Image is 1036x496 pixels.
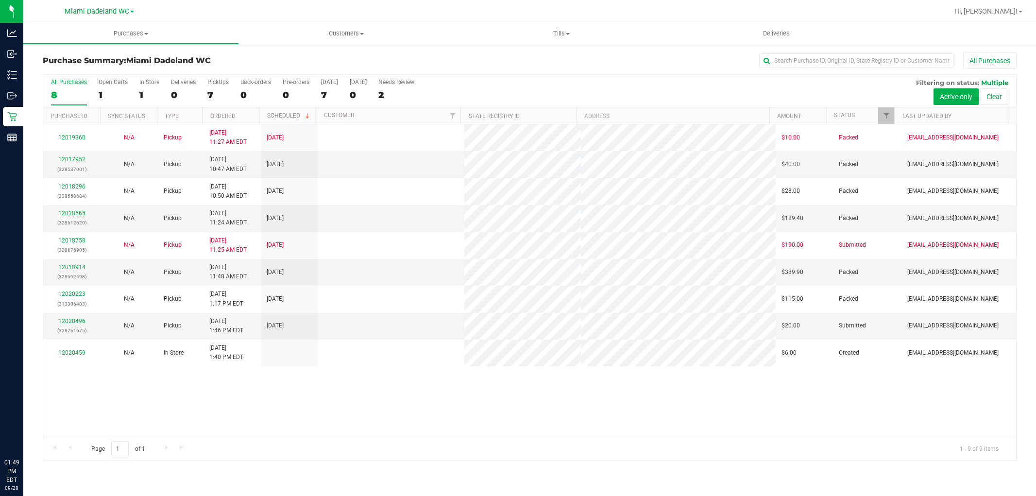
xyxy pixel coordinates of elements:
[469,113,520,120] a: State Registry ID
[7,70,17,80] inline-svg: Inventory
[267,321,284,330] span: [DATE]
[171,89,196,101] div: 0
[267,133,284,142] span: [DATE]
[963,52,1017,69] button: All Purchases
[454,29,668,38] span: Tills
[209,128,247,147] span: [DATE] 11:27 AM EDT
[124,187,135,196] button: N/A
[164,268,182,277] span: Pickup
[58,264,85,271] a: 12018914
[283,89,309,101] div: 0
[907,187,999,196] span: [EMAIL_ADDRESS][DOMAIN_NAME]
[124,268,135,277] button: N/A
[51,89,87,101] div: 8
[207,79,229,86] div: PickUps
[58,210,85,217] a: 12018565
[209,290,243,308] span: [DATE] 1:17 PM EDT
[839,240,866,250] span: Submitted
[124,161,135,168] span: Not Applicable
[240,89,271,101] div: 0
[378,89,414,101] div: 2
[164,294,182,304] span: Pickup
[267,187,284,196] span: [DATE]
[839,187,858,196] span: Packed
[907,214,999,223] span: [EMAIL_ADDRESS][DOMAIN_NAME]
[209,209,247,227] span: [DATE] 11:24 AM EDT
[49,326,95,335] p: (328761675)
[781,268,803,277] span: $389.90
[577,107,769,124] th: Address
[759,53,953,68] input: Search Purchase ID, Original ID, State Registry ID or Customer Name...
[124,160,135,169] button: N/A
[283,79,309,86] div: Pre-orders
[124,214,135,223] button: N/A
[239,29,453,38] span: Customers
[350,89,367,101] div: 0
[124,349,135,356] span: Not Applicable
[7,133,17,142] inline-svg: Reports
[240,79,271,86] div: Back-orders
[23,29,238,38] span: Purchases
[58,183,85,190] a: 12018296
[49,272,95,281] p: (328692498)
[907,348,999,358] span: [EMAIL_ADDRESS][DOMAIN_NAME]
[907,240,999,250] span: [EMAIL_ADDRESS][DOMAIN_NAME]
[907,268,999,277] span: [EMAIL_ADDRESS][DOMAIN_NAME]
[124,295,135,302] span: Not Applicable
[124,133,135,142] button: N/A
[781,187,800,196] span: $28.00
[781,133,800,142] span: $10.00
[124,240,135,250] button: N/A
[58,318,85,325] a: 12020496
[83,441,153,456] span: Page of 1
[350,79,367,86] div: [DATE]
[7,112,17,121] inline-svg: Retail
[108,113,145,120] a: Sync Status
[164,187,182,196] span: Pickup
[878,107,894,124] a: Filter
[164,348,184,358] span: In-Store
[99,79,128,86] div: Open Carts
[43,56,367,65] h3: Purchase Summary:
[49,299,95,308] p: (313306403)
[126,56,211,65] span: Miami Dadeland WC
[934,88,979,105] button: Active only
[267,294,284,304] span: [DATE]
[839,133,858,142] span: Packed
[781,321,800,330] span: $20.00
[907,160,999,169] span: [EMAIL_ADDRESS][DOMAIN_NAME]
[124,215,135,222] span: Not Applicable
[124,269,135,275] span: Not Applicable
[65,7,129,16] span: Miami Dadeland WC
[124,348,135,358] button: N/A
[916,79,979,86] span: Filtering on status:
[49,165,95,174] p: (328537001)
[781,160,800,169] span: $40.00
[165,113,179,120] a: Type
[49,191,95,201] p: (328558684)
[210,113,236,120] a: Ordered
[51,113,87,120] a: Purchase ID
[238,23,454,44] a: Customers
[124,294,135,304] button: N/A
[952,441,1006,456] span: 1 - 9 of 9 items
[839,160,858,169] span: Packed
[267,160,284,169] span: [DATE]
[209,343,243,362] span: [DATE] 1:40 PM EDT
[839,214,858,223] span: Packed
[209,317,243,335] span: [DATE] 1:46 PM EDT
[781,214,803,223] span: $189.40
[124,134,135,141] span: Not Applicable
[907,133,999,142] span: [EMAIL_ADDRESS][DOMAIN_NAME]
[49,245,95,255] p: (328676905)
[750,29,803,38] span: Deliveries
[139,89,159,101] div: 1
[267,214,284,223] span: [DATE]
[902,113,951,120] a: Last Updated By
[209,236,247,255] span: [DATE] 11:25 AM EDT
[10,418,39,447] iframe: Resource center
[267,240,284,250] span: [DATE]
[4,484,19,492] p: 09/28
[164,133,182,142] span: Pickup
[171,79,196,86] div: Deliveries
